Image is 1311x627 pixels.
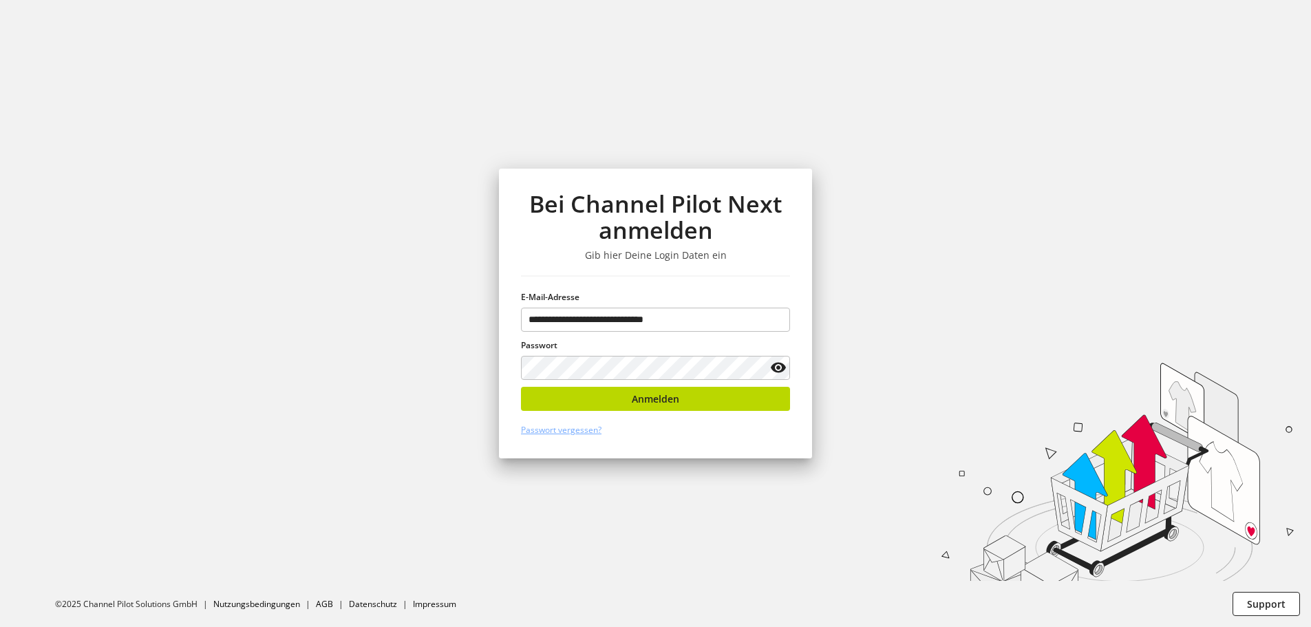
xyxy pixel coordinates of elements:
a: Impressum [413,598,456,610]
h3: Gib hier Deine Login Daten ein [521,249,790,262]
a: Nutzungsbedingungen [213,598,300,610]
span: Passwort [521,339,557,351]
button: Support [1233,592,1300,616]
li: ©2025 Channel Pilot Solutions GmbH [55,598,213,610]
button: Anmelden [521,387,790,411]
span: E-Mail-Adresse [521,291,579,303]
span: Anmelden [632,392,679,406]
h1: Bei Channel Pilot Next anmelden [521,191,790,244]
a: AGB [316,598,333,610]
span: Support [1247,597,1286,611]
a: Passwort vergessen? [521,424,601,436]
a: Datenschutz [349,598,397,610]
